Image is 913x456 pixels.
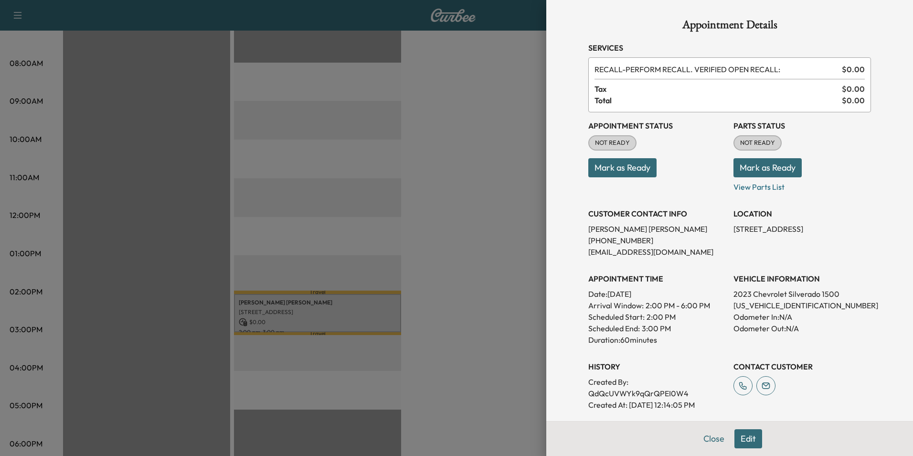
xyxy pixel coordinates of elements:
button: Mark as Ready [588,158,657,177]
h3: Parts Status [733,120,871,131]
h3: APPOINTMENT TIME [588,273,726,284]
p: Created By : QdQcUVWYk9qQrQPEI0W4 [588,376,726,399]
span: $ 0.00 [842,83,865,95]
span: Total [595,95,842,106]
p: [STREET_ADDRESS] [733,223,871,235]
p: Arrival Window: [588,300,726,311]
h1: Appointment Details [588,19,871,34]
button: Close [697,429,731,448]
span: $ 0.00 [842,64,865,75]
p: Odometer Out: N/A [733,323,871,334]
p: [EMAIL_ADDRESS][DOMAIN_NAME] [588,246,726,258]
span: $ 0.00 [842,95,865,106]
span: NOT READY [734,138,781,148]
button: Edit [734,429,762,448]
p: [PHONE_NUMBER] [588,235,726,246]
p: Scheduled End: [588,323,640,334]
p: Scheduled Start: [588,311,645,323]
h3: VEHICLE INFORMATION [733,273,871,284]
h3: Services [588,42,871,54]
h3: Appointment Status [588,120,726,131]
p: 3:00 PM [642,323,671,334]
p: [US_VEHICLE_IDENTIFICATION_NUMBER] [733,300,871,311]
button: Mark as Ready [733,158,802,177]
span: 2:00 PM - 6:00 PM [646,300,710,311]
span: Tax [595,83,842,95]
p: View Parts List [733,177,871,193]
p: Created At : [DATE] 12:14:05 PM [588,399,726,411]
h3: CONTACT CUSTOMER [733,361,871,372]
span: PERFORM RECALL. VERIFIED OPEN RECALL: [595,64,838,75]
p: Duration: 60 minutes [588,334,726,346]
h3: History [588,361,726,372]
p: Date: [DATE] [588,288,726,300]
span: NOT READY [589,138,636,148]
p: 2:00 PM [647,311,676,323]
p: 2023 Chevrolet Silverado 1500 [733,288,871,300]
p: [PERSON_NAME] [PERSON_NAME] [588,223,726,235]
h3: CUSTOMER CONTACT INFO [588,208,726,219]
h3: LOCATION [733,208,871,219]
p: Odometer In: N/A [733,311,871,323]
